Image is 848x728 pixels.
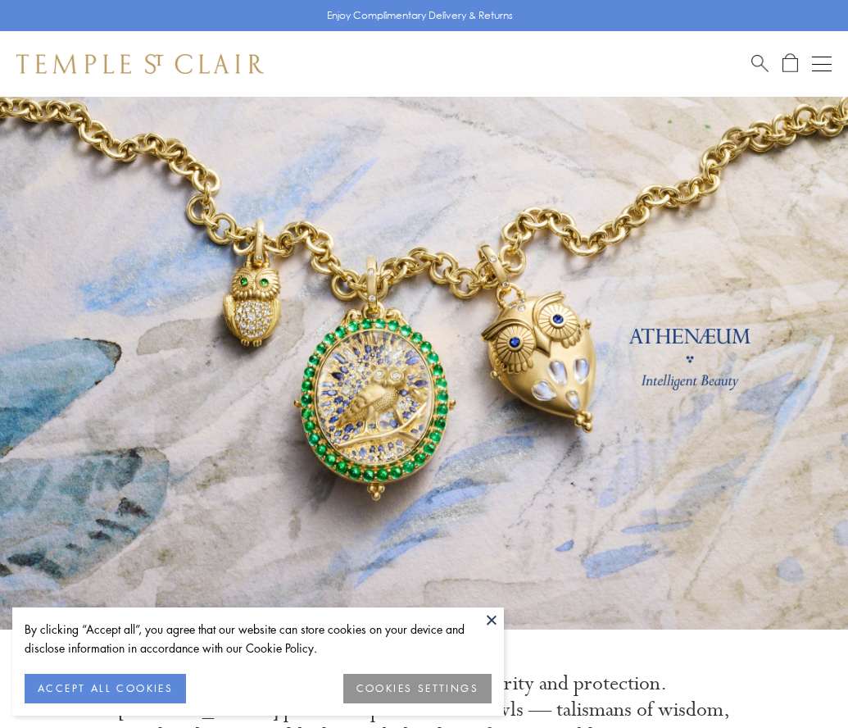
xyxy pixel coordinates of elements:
[25,674,186,703] button: ACCEPT ALL COOKIES
[327,7,513,24] p: Enjoy Complimentary Delivery & Returns
[782,53,798,74] a: Open Shopping Bag
[812,54,832,74] button: Open navigation
[751,53,769,74] a: Search
[16,54,264,74] img: Temple St. Clair
[25,620,492,657] div: By clicking “Accept all”, you agree that our website can store cookies on your device and disclos...
[343,674,492,703] button: COOKIES SETTINGS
